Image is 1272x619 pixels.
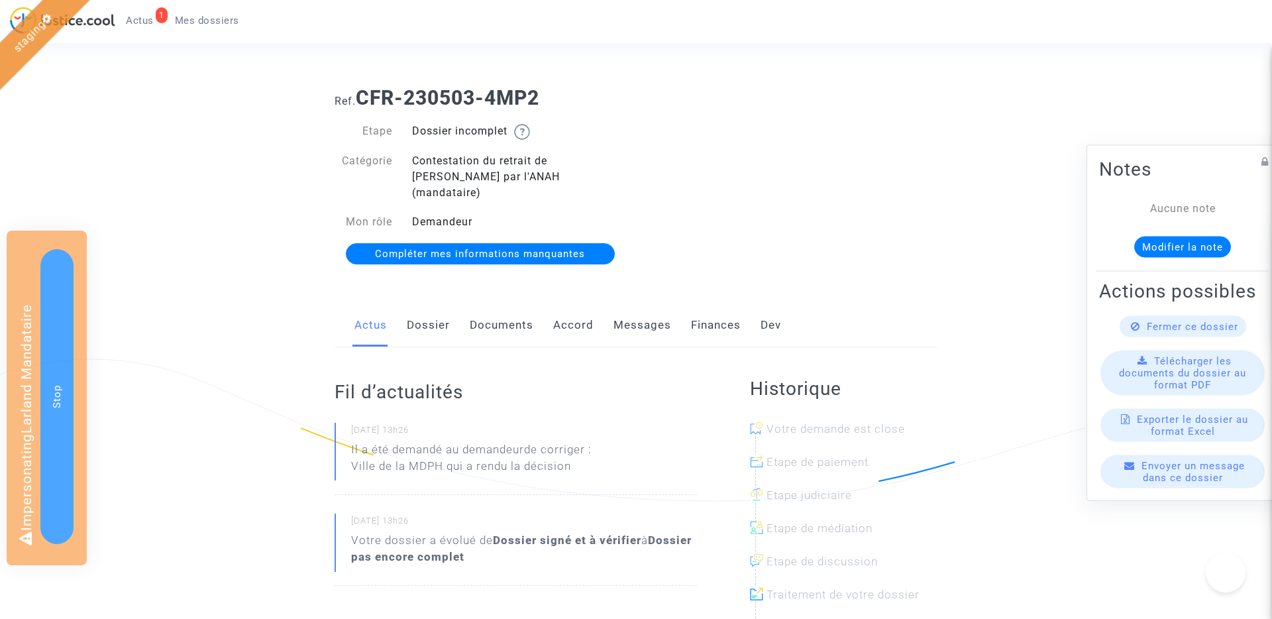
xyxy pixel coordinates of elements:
a: 1Actus [115,11,164,30]
span: Mes dossiers [175,15,239,27]
b: CFR-230503-4MP2 [356,86,539,109]
div: Catégorie [325,153,403,201]
div: Mon rôle [325,214,403,230]
a: Actus [354,304,387,347]
span: Votre demande est close [767,422,905,435]
iframe: Help Scout Beacon - Open [1206,553,1245,592]
b: Dossier signé et à vérifier [493,534,641,547]
a: Accord [553,304,594,347]
div: 1 [156,7,168,23]
small: [DATE] 13h26 [351,424,697,441]
a: staging [11,18,48,55]
a: Dev [761,304,781,347]
span: Ref. [335,95,356,107]
span: Télécharger les documents du dossier au format PDF [1119,355,1246,391]
div: Aucune note [1119,201,1246,217]
a: Dossier [407,304,450,347]
span: Envoyer un message dans ce dossier [1141,460,1245,484]
h2: Actions possibles [1099,280,1266,303]
a: Mes dossiers [164,11,250,30]
a: Finances [691,304,741,347]
button: Modifier la note [1134,237,1231,258]
span: Actus [126,15,154,27]
span: Stop [51,385,63,408]
div: Il a été demandé au demandeur [351,441,592,475]
span: Compléter mes informations manquantes [375,248,585,260]
span: de corriger : [524,443,592,456]
img: jc-logo.svg [10,7,115,34]
small: [DATE] 13h26 [351,515,697,532]
h2: Historique [750,377,938,400]
div: Demandeur [402,214,636,230]
a: Documents [470,304,533,347]
h2: Notes [1099,158,1266,181]
a: Messages [613,304,671,347]
div: Votre dossier a évolué de à [351,532,697,565]
img: help.svg [514,124,530,140]
div: Impersonating [7,231,87,565]
button: Stop [40,249,74,544]
div: Dossier incomplet [402,123,636,140]
span: Fermer ce dossier [1147,321,1238,333]
span: Exporter le dossier au format Excel [1137,414,1248,437]
li: Ville de la MDPH qui a rendu la décision [351,458,592,475]
div: Contestation du retrait de [PERSON_NAME] par l'ANAH (mandataire) [402,153,636,201]
div: Etape [325,123,403,140]
h2: Fil d’actualités [335,380,697,404]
